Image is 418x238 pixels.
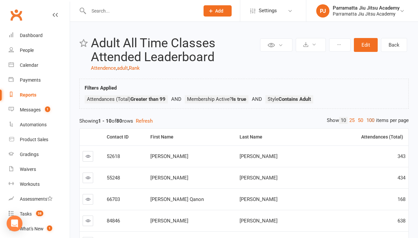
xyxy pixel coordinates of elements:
[47,225,52,231] span: 1
[107,135,142,139] div: Contact ID
[20,211,32,217] div: Tasks
[36,211,43,216] span: 38
[107,175,120,181] span: 55248
[20,92,36,98] div: Reports
[150,175,188,181] span: [PERSON_NAME]
[20,33,43,38] div: Dashboard
[107,196,120,202] span: 66703
[240,175,278,181] span: [PERSON_NAME]
[259,3,277,18] span: Settings
[398,153,405,159] span: 343
[98,118,112,124] strong: 1 - 10
[9,147,70,162] a: Gradings
[91,36,258,64] h2: Adult All Time Classes Attended Leaderboard
[131,96,166,102] strong: Greater than 99
[240,218,278,224] span: [PERSON_NAME]
[240,153,278,159] span: [PERSON_NAME]
[20,122,47,127] div: Automations
[398,196,405,202] span: 168
[356,117,365,124] a: 50
[9,88,70,102] a: Reports
[107,153,120,159] span: 52618
[9,73,70,88] a: Payments
[20,167,36,172] div: Waivers
[9,58,70,73] a: Calendar
[187,96,246,102] span: Membership Active?
[268,96,311,102] span: Style
[128,65,129,71] span: ,
[316,4,329,18] div: PJ
[333,5,399,11] div: Parramatta Jiu Jitsu Academy
[279,96,311,102] strong: Contains Adult
[20,77,41,83] div: Payments
[117,65,128,71] a: adult
[9,162,70,177] a: Waivers
[91,65,116,71] a: Attendence
[232,96,246,102] strong: Is true
[45,106,50,112] span: 1
[87,6,195,16] input: Search...
[9,117,70,132] a: Automations
[339,117,348,124] a: 10
[240,196,278,202] span: [PERSON_NAME]
[20,226,44,231] div: What's New
[327,117,409,124] div: Show items per page
[20,48,34,53] div: People
[7,216,22,231] div: Open Intercom Messenger
[9,207,70,221] a: Tasks 38
[150,196,204,202] span: [PERSON_NAME] Qanon
[20,152,39,157] div: Gradings
[354,38,378,52] button: Edit
[9,177,70,192] a: Workouts
[87,96,166,102] span: Attendances (Total)
[9,102,70,117] a: Messages 1
[338,135,403,139] div: Attendances (Total)
[204,5,232,17] button: Add
[365,117,376,124] a: 100
[129,65,140,71] a: Rank
[333,11,399,17] div: Parramatta Jiu Jitsu Academy
[20,196,53,202] div: Assessments
[9,28,70,43] a: Dashboard
[150,135,231,139] div: First Name
[348,117,356,124] a: 25
[150,153,188,159] span: [PERSON_NAME]
[107,218,120,224] span: 84846
[9,221,70,236] a: What's New1
[215,8,223,14] span: Add
[398,218,405,224] span: 638
[116,118,122,124] strong: 80
[240,135,330,139] div: Last Name
[20,62,38,68] div: Calendar
[9,43,70,58] a: People
[20,107,41,112] div: Messages
[79,117,409,125] div: Showing of rows
[9,192,70,207] a: Assessments
[136,117,153,125] button: Refresh
[9,132,70,147] a: Product Sales
[20,137,48,142] div: Product Sales
[150,218,188,224] span: [PERSON_NAME]
[116,65,117,71] span: ,
[8,7,24,23] a: Clubworx
[85,85,117,91] strong: Filters Applied
[20,181,40,187] div: Workouts
[381,38,407,52] a: Back
[398,175,405,181] span: 434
